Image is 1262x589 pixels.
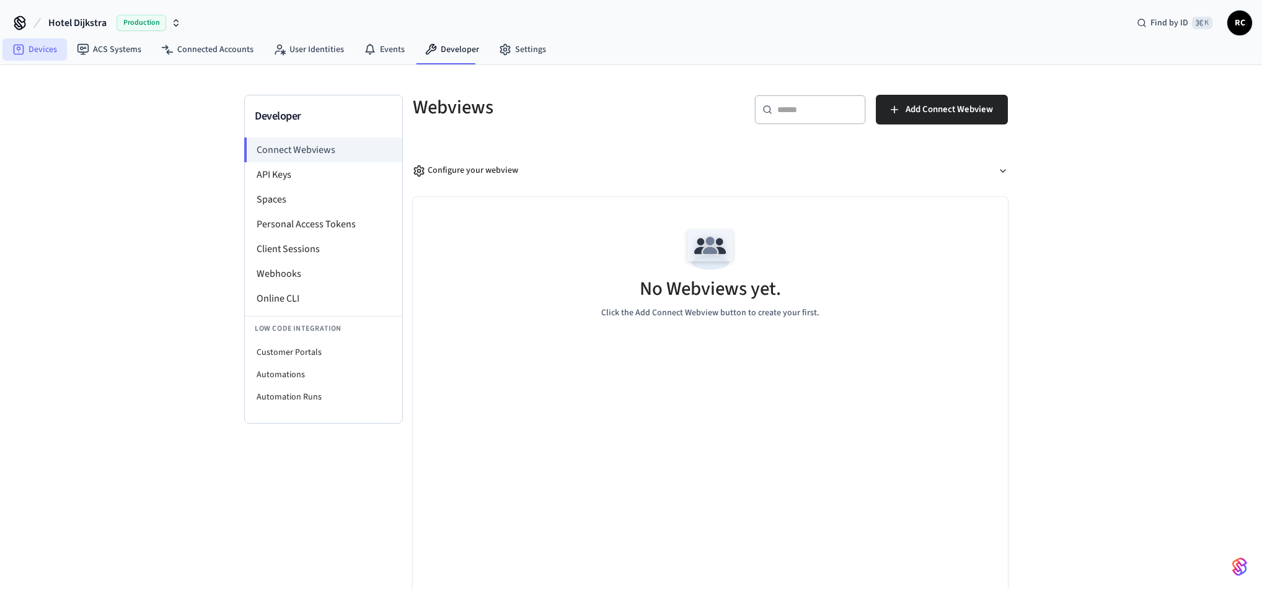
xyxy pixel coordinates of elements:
[682,222,738,277] img: Team Empty State
[640,276,781,302] h5: No Webviews yet.
[245,386,402,408] li: Automation Runs
[245,237,402,261] li: Client Sessions
[876,95,1008,124] button: Add Connect Webview
[245,341,402,364] li: Customer Portals
[263,38,354,61] a: User Identities
[245,364,402,386] li: Automations
[244,137,402,162] li: Connect Webviews
[601,307,819,320] p: Click the Add Connect Webview button to create your first.
[245,286,402,311] li: Online CLI
[245,261,402,286] li: Webhooks
[1227,11,1252,35] button: RC
[2,38,67,61] a: Devices
[415,38,489,61] a: Developer
[117,15,166,31] span: Production
[1229,12,1251,34] span: RC
[255,108,392,125] h3: Developer
[413,154,1008,187] button: Configure your webview
[1192,17,1212,29] span: ⌘ K
[413,95,703,120] h5: Webviews
[906,102,993,118] span: Add Connect Webview
[489,38,556,61] a: Settings
[151,38,263,61] a: Connected Accounts
[245,212,402,237] li: Personal Access Tokens
[245,187,402,212] li: Spaces
[48,15,107,30] span: Hotel Dijkstra
[1150,17,1188,29] span: Find by ID
[245,316,402,341] li: Low Code Integration
[245,162,402,187] li: API Keys
[354,38,415,61] a: Events
[1127,12,1222,34] div: Find by ID⌘ K
[413,164,518,177] div: Configure your webview
[1232,557,1247,577] img: SeamLogoGradient.69752ec5.svg
[67,38,151,61] a: ACS Systems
